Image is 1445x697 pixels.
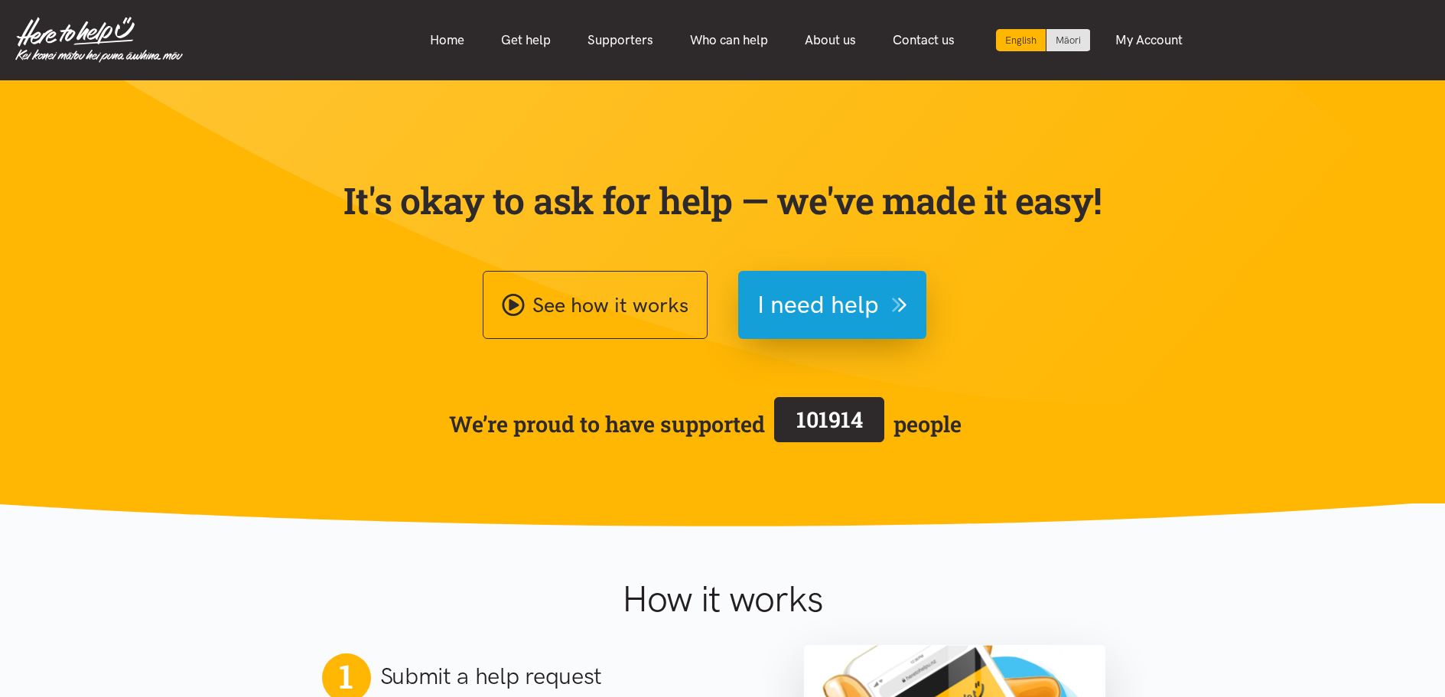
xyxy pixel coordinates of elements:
[412,24,483,57] a: Home
[786,24,874,57] a: About us
[15,17,183,63] img: Home
[483,271,708,339] a: See how it works
[738,271,926,339] button: I need help
[996,29,1046,51] div: Current language
[473,577,972,621] h1: How it works
[796,405,863,434] span: 101914
[449,394,962,454] span: We’re proud to have supported people
[765,394,893,454] a: 101914
[340,178,1105,223] p: It's okay to ask for help — we've made it easy!
[569,24,672,57] a: Supporters
[1046,29,1090,51] a: Switch to Te Reo Māori
[874,24,973,57] a: Contact us
[1097,24,1201,57] a: My Account
[996,29,1091,51] div: Language toggle
[672,24,786,57] a: Who can help
[380,660,603,692] h2: Submit a help request
[483,24,569,57] a: Get help
[339,656,353,696] span: 1
[757,285,879,324] span: I need help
